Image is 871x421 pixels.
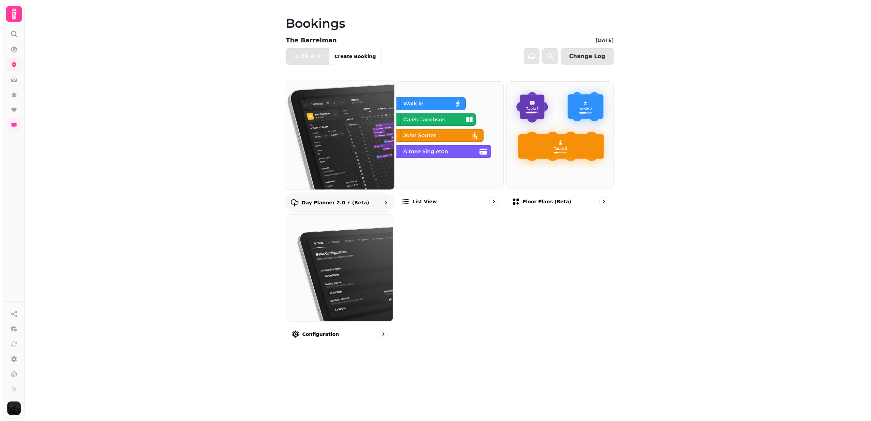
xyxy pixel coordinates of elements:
[412,198,437,205] p: List view
[382,199,389,206] svg: go to
[600,198,607,205] svg: go to
[302,331,339,338] p: Configuration
[286,48,329,65] button: 899
[506,81,614,212] a: Floor Plans (beta)Floor Plans (beta)
[596,37,614,44] p: [DATE]
[396,82,503,189] img: List view
[490,198,497,205] svg: go to
[569,54,605,59] span: Change Log
[286,36,337,45] p: The Barrelman
[329,48,381,65] button: Create Booking
[396,81,504,212] a: List viewList view
[286,214,394,344] a: ConfigurationConfiguration
[561,48,614,65] button: Change Log
[6,402,22,415] button: User avatar
[523,198,571,205] p: Floor Plans (beta)
[380,331,387,338] svg: go to
[507,82,614,189] img: Floor Plans (beta)
[286,215,393,322] img: Configuration
[317,54,321,59] span: 9
[285,80,394,213] a: Day Planner 2.0 ⚡ (Beta)Day Planner 2.0 ⚡ (Beta)
[7,402,21,415] img: User avatar
[301,199,369,206] p: Day Planner 2.0 ⚡ (Beta)
[301,54,309,59] span: 89
[280,75,399,195] img: Day Planner 2.0 ⚡ (Beta)
[335,54,376,59] span: Create Booking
